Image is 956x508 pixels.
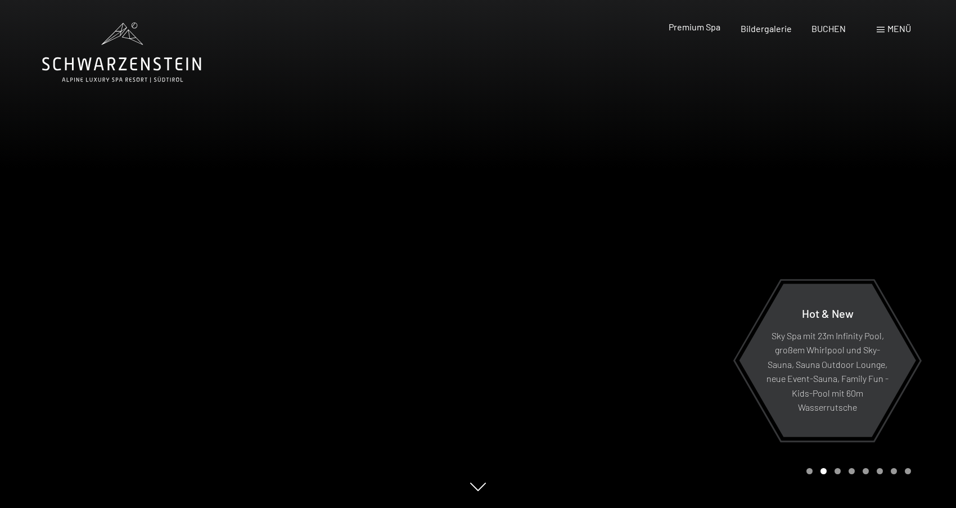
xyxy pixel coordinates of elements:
[877,468,883,474] div: Carousel Page 6
[806,468,813,474] div: Carousel Page 1
[849,468,855,474] div: Carousel Page 4
[741,23,792,34] a: Bildergalerie
[802,468,911,474] div: Carousel Pagination
[905,468,911,474] div: Carousel Page 8
[835,468,841,474] div: Carousel Page 3
[863,468,869,474] div: Carousel Page 5
[811,23,846,34] a: BUCHEN
[766,328,889,415] p: Sky Spa mit 23m Infinity Pool, großem Whirlpool und Sky-Sauna, Sauna Outdoor Lounge, neue Event-S...
[820,468,827,474] div: Carousel Page 2 (Current Slide)
[738,283,917,438] a: Hot & New Sky Spa mit 23m Infinity Pool, großem Whirlpool und Sky-Sauna, Sauna Outdoor Lounge, ne...
[887,23,911,34] span: Menü
[891,468,897,474] div: Carousel Page 7
[669,21,720,32] a: Premium Spa
[802,306,854,320] span: Hot & New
